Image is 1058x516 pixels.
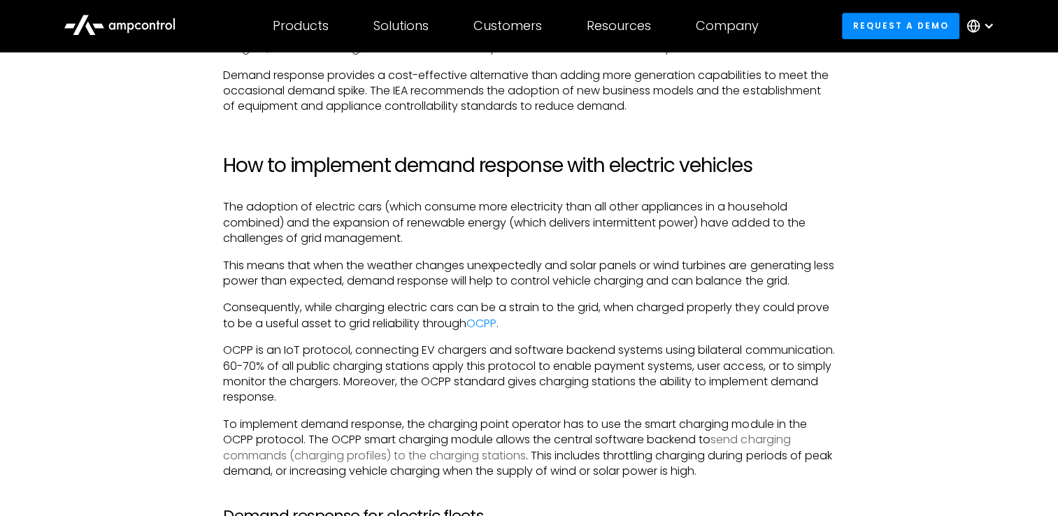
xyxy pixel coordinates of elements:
[223,417,834,480] p: To implement demand response, the charging point operator has to use the smart charging module in...
[223,300,834,331] p: Consequently, while charging electric cars can be a strain to the grid, when charged properly the...
[223,68,834,115] p: Demand response provides a cost-effective alternative than adding more generation capabilities to...
[466,315,496,331] a: OCPP
[473,18,542,34] div: Customers
[373,18,429,34] div: Solutions
[696,18,759,34] div: Company
[273,18,329,34] div: Products
[223,154,834,178] h2: How to implement demand response with electric vehicles
[223,199,834,246] p: The adoption of electric cars (which consume more electricity than all other appliances in a hous...
[223,343,834,406] p: OCPP is an IoT protocol, connecting EV chargers and software backend systems using bilateral comm...
[223,431,790,463] a: send charging commands (charging profiles) to the charging stations
[842,13,959,38] a: Request a demo
[223,258,834,289] p: This means that when the weather changes unexpectedly and solar panels or wind turbines are gener...
[587,18,651,34] div: Resources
